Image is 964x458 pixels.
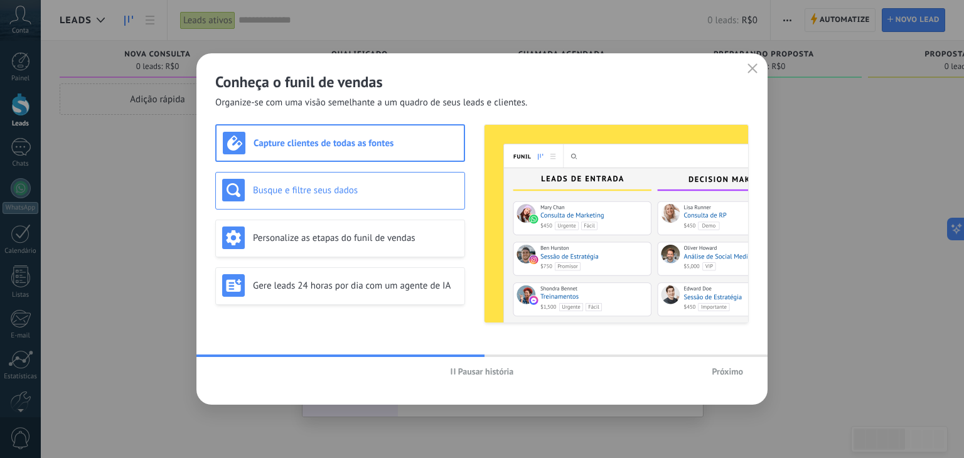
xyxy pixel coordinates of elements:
[253,184,458,196] h3: Busque e filtre seus dados
[215,97,527,109] span: Organize-se com uma visão semelhante a um quadro de seus leads e clientes.
[458,367,514,376] span: Pausar história
[253,232,458,244] h3: Personalize as etapas do funil de vendas
[706,362,749,381] button: Próximo
[712,367,743,376] span: Próximo
[215,72,749,92] h2: Conheça o funil de vendas
[253,280,458,292] h3: Gere leads 24 horas por dia com um agente de IA
[445,362,520,381] button: Pausar história
[254,137,458,149] h3: Capture clientes de todas as fontes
